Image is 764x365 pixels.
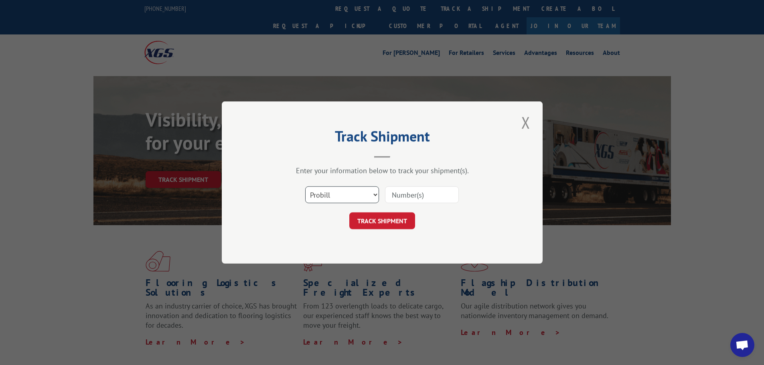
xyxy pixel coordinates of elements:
button: TRACK SHIPMENT [349,212,415,229]
h2: Track Shipment [262,131,503,146]
input: Number(s) [385,186,459,203]
a: Open chat [730,333,754,357]
button: Close modal [519,111,533,133]
div: Enter your information below to track your shipment(s). [262,166,503,175]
